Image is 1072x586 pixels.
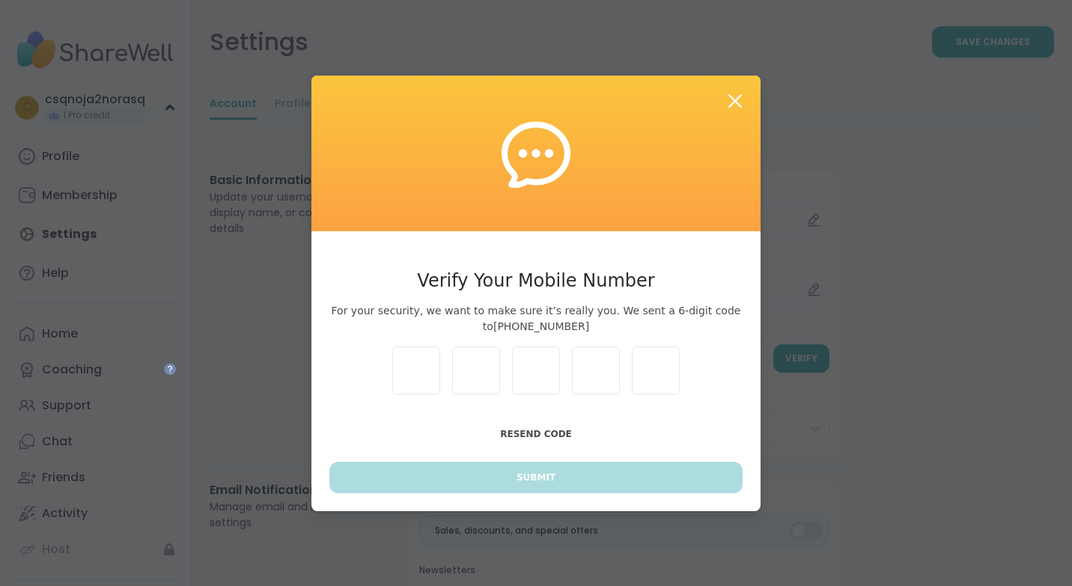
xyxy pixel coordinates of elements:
span: Resend Code [500,429,572,439]
span: Submit [517,471,555,484]
iframe: Spotlight [164,363,176,375]
h3: Verify Your Mobile Number [329,267,743,294]
button: Submit [329,462,743,493]
button: Resend Code [329,418,743,450]
span: For your security, we want to make sure it’s really you. We sent a 6-digit code to [PHONE_NUMBER] [329,303,743,335]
